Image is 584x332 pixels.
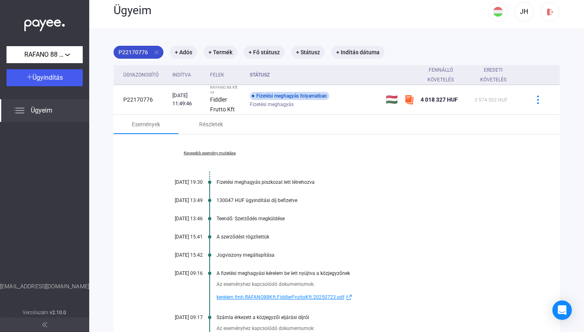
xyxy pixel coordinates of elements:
[217,234,519,240] div: A szerződést rögzítettük
[244,46,285,59] mat-chip: + Fő státusz
[474,65,512,85] div: Eredeti követelés
[154,198,203,203] div: [DATE] 13:49
[217,280,519,288] div: Az eseményhez kapcsolódó dokumentumok:
[217,292,344,302] span: kerelem.fmh.RAFANO88Kft.FiddlerFruttoKft.20250723.pdf
[170,46,197,59] mat-chip: + Adós
[24,15,65,32] img: white-payee-white-dot.svg
[331,46,384,59] mat-chip: + Indítás dátuma
[217,270,519,276] div: A fizetési meghagyási kérelem be lett nyújtva a közjegyzőnek
[24,50,65,60] span: RAFANO 88 Kft.
[31,106,52,115] span: Ügyeim
[123,70,159,80] div: Ügyazonosító
[154,252,203,258] div: [DATE] 15:42
[488,2,508,21] button: HU
[42,322,47,327] img: arrow-double-left-grey.svg
[154,179,203,185] div: [DATE] 19:30
[344,294,354,300] img: external-link-blue
[27,74,32,80] img: plus-white.svg
[210,85,243,95] div: RAFANO 88 Kft. vs
[552,300,572,320] div: Open Intercom Messenger
[32,74,63,81] span: Ügyindítás
[217,216,519,221] div: Teendő: Szerződés megküldése
[546,8,554,16] img: logout-red
[172,70,191,80] div: Indítva
[421,65,461,85] div: Fennálló követelés
[210,70,224,80] div: Felek
[217,315,519,320] div: Számla érkezett a közjegyzői eljárási díjról
[217,252,519,258] div: Jogviszony megállapítása
[217,198,519,203] div: 130047 HUF ügyindítási díj befizetve
[517,7,531,17] div: JH
[154,151,265,155] a: Kevesebb esemény mutatása
[210,70,243,80] div: Felek
[6,69,83,86] button: Ügyindítás
[6,46,83,63] button: RAFANO 88 Kft.
[210,96,235,113] strong: Fiddler Frutto Kft
[291,46,325,59] mat-chip: + Státusz
[154,234,203,240] div: [DATE] 15:41
[382,85,401,115] td: 🇭🇺
[172,92,204,108] div: [DATE] 11:49:46
[123,70,166,80] div: Ügyazonosító
[474,97,508,103] span: 3 974 502 HUF
[114,46,163,59] mat-chip: P22170776
[493,7,503,17] img: HU
[217,292,519,302] a: kerelem.fmh.RAFANO88Kft.FiddlerFruttoKft.20250723.pdfexternal-link-blue
[247,65,382,85] th: Státusz
[15,106,24,115] img: list.svg
[514,2,534,21] button: JH
[534,96,542,104] img: more-blue
[250,92,329,100] div: Fizetési meghagyás folyamatban
[132,119,160,129] div: Események
[421,65,468,85] div: Fennálló követelés
[154,315,203,320] div: [DATE] 09:17
[114,85,169,115] td: P22170776
[172,70,204,80] div: Indítva
[154,270,203,276] div: [DATE] 09:16
[250,100,294,109] span: Fizetési meghagyás
[114,4,488,17] div: Ügyeim
[50,310,67,315] strong: v2.10.0
[474,65,519,85] div: Eredeti követelés
[404,95,414,104] img: szamlazzhu-mini
[154,216,203,221] div: [DATE] 13:46
[153,49,160,56] mat-icon: close
[204,46,237,59] mat-chip: + Termék
[540,2,560,21] button: logout-red
[529,91,546,108] button: more-blue
[217,179,519,185] div: Fizetési meghagyás piszkozat lett létrehozva
[421,96,458,103] span: 4 018 327 HUF
[199,119,223,129] div: Részletek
